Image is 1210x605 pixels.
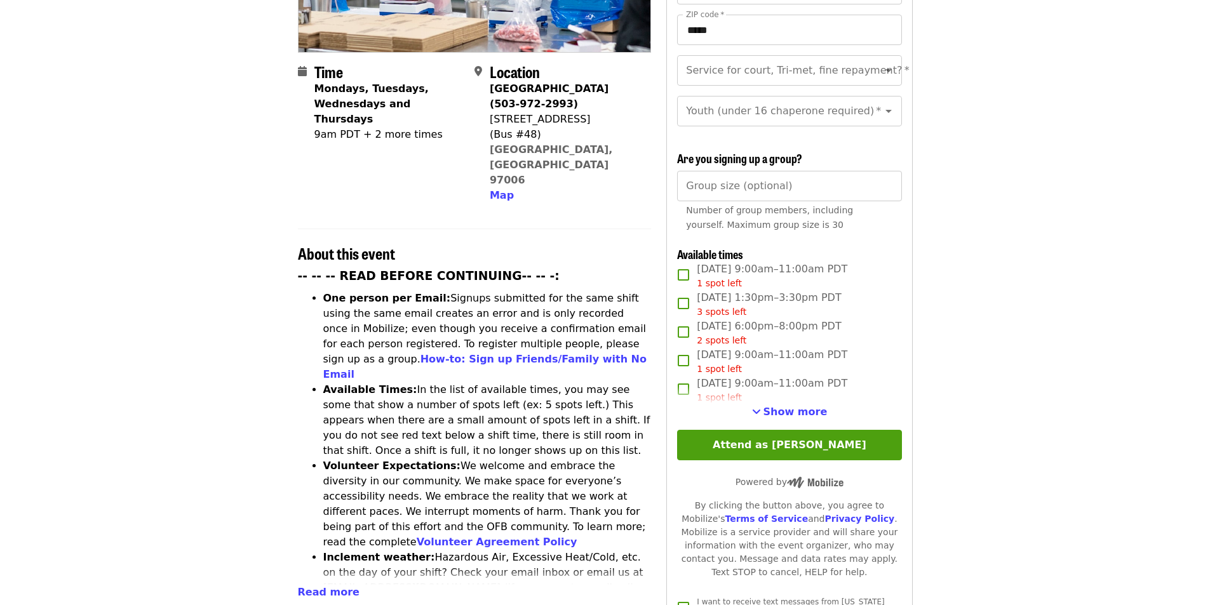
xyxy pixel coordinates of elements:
span: 2 spots left [697,335,746,345]
span: [DATE] 9:00am–11:00am PDT [697,262,847,290]
a: Terms of Service [725,514,808,524]
span: Location [490,60,540,83]
button: Read more [298,585,360,600]
span: Available times [677,246,743,262]
img: Powered by Mobilize [787,477,844,488]
span: Map [490,189,514,201]
div: 9am PDT + 2 more times [314,127,464,142]
div: By clicking the button above, you agree to Mobilize's and . Mobilize is a service provider and wi... [677,499,901,579]
div: (Bus #48) [490,127,641,142]
span: Read more [298,586,360,598]
strong: [GEOGRAPHIC_DATA] (503-972-2993) [490,83,608,110]
span: 1 spot left [697,392,742,402]
input: ZIP code [677,15,901,45]
strong: Mondays, Tuesdays, Wednesdays and Thursdays [314,83,429,125]
button: Attend as [PERSON_NAME] [677,430,901,460]
span: Time [314,60,343,83]
div: [STREET_ADDRESS] [490,112,641,127]
span: Show more [763,406,828,418]
strong: Available Times: [323,383,417,396]
a: Privacy Policy [824,514,894,524]
input: [object Object] [677,171,901,201]
span: [DATE] 9:00am–11:00am PDT [697,376,847,404]
strong: One person per Email: [323,292,451,304]
span: 1 spot left [697,278,742,288]
label: ZIP code [686,11,724,18]
li: Signups submitted for the same shift using the same email creates an error and is only recorded o... [323,291,652,382]
li: In the list of available times, you may see some that show a number of spots left (ex: 5 spots le... [323,382,652,458]
strong: -- -- -- READ BEFORE CONTINUING-- -- -: [298,269,560,283]
a: How-to: Sign up Friends/Family with No Email [323,353,647,380]
button: Open [880,62,897,79]
span: [DATE] 9:00am–11:00am PDT [697,347,847,376]
span: About this event [298,242,395,264]
span: [DATE] 1:30pm–3:30pm PDT [697,290,841,319]
li: We welcome and embrace the diversity in our community. We make space for everyone’s accessibility... [323,458,652,550]
span: 3 spots left [697,307,746,317]
a: Volunteer Agreement Policy [417,536,577,548]
i: map-marker-alt icon [474,65,482,77]
button: Map [490,188,514,203]
i: calendar icon [298,65,307,77]
button: See more timeslots [752,404,828,420]
span: [DATE] 6:00pm–8:00pm PDT [697,319,841,347]
span: 1 spot left [697,364,742,374]
a: [GEOGRAPHIC_DATA], [GEOGRAPHIC_DATA] 97006 [490,143,613,186]
span: Are you signing up a group? [677,150,802,166]
strong: Volunteer Expectations: [323,460,461,472]
button: Open [880,102,897,120]
span: Powered by [736,477,844,487]
span: Number of group members, including yourself. Maximum group size is 30 [686,205,853,230]
strong: Inclement weather: [323,551,435,563]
